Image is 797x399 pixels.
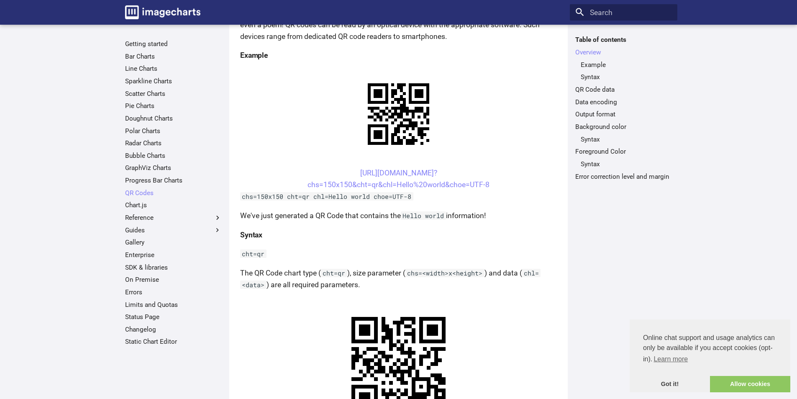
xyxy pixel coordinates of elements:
nav: Foreground Color [575,160,672,168]
img: chart [353,69,444,160]
a: Getting started [125,40,222,48]
a: dismiss cookie message [630,376,710,393]
a: learn more about cookies [652,353,689,366]
a: Syntax [581,160,672,168]
a: Image-Charts documentation [121,2,204,23]
nav: Background color [575,135,672,144]
a: Changelog [125,325,222,334]
code: Hello world [401,211,446,220]
h4: Syntax [240,229,557,241]
a: Chart.js [125,201,222,209]
p: The QR Code chart type ( ), size parameter ( ) and data ( ) are all required parameters. [240,267,557,291]
a: Foreground Color [575,147,672,156]
a: Overview [575,48,672,57]
a: QR Code data [575,85,672,94]
a: Enterprise [125,251,222,259]
a: Bubble Charts [125,152,222,160]
h4: Example [240,49,557,61]
a: Bar Charts [125,52,222,61]
code: cht=qr [321,269,347,277]
a: SDK & libraries [125,263,222,272]
a: Error correction level and margin [575,172,672,181]
a: Syntax [581,135,672,144]
label: Table of contents [570,36,677,44]
a: Progress Bar Charts [125,176,222,185]
a: Errors [125,288,222,296]
a: Pie Charts [125,102,222,110]
code: chs=<width>x<height> [405,269,484,277]
a: allow cookies [710,376,790,393]
p: We've just generated a QR Code that contains the information! [240,210,557,221]
span: Online chat support and usage analytics can only be available if you accept cookies (opt-in). [643,333,777,366]
a: GraphViz Charts [125,164,222,172]
a: Example [581,61,672,69]
nav: Table of contents [570,36,677,180]
a: Data encoding [575,98,672,106]
input: Search [570,4,677,21]
code: chs=150x150 cht=qr chl=Hello world choe=UTF-8 [240,192,413,201]
div: cookieconsent [630,319,790,392]
label: Reference [125,214,222,222]
a: Scatter Charts [125,90,222,98]
a: On Premise [125,275,222,284]
a: Polar Charts [125,127,222,135]
a: QR Codes [125,189,222,197]
a: Sparkline Charts [125,77,222,85]
label: Guides [125,226,222,234]
img: logo [125,5,200,19]
a: Line Charts [125,64,222,73]
a: Limits and Quotas [125,301,222,309]
a: Status Page [125,313,222,321]
nav: Overview [575,61,672,82]
a: Syntax [581,73,672,81]
code: cht=qr [240,250,267,258]
a: Gallery [125,238,222,247]
a: Static Chart Editor [125,337,222,346]
a: Output format [575,110,672,118]
a: [URL][DOMAIN_NAME]?chs=150x150&cht=qr&chl=Hello%20world&choe=UTF-8 [308,169,489,189]
a: Background color [575,123,672,131]
a: Radar Charts [125,139,222,147]
a: Doughnut Charts [125,114,222,123]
